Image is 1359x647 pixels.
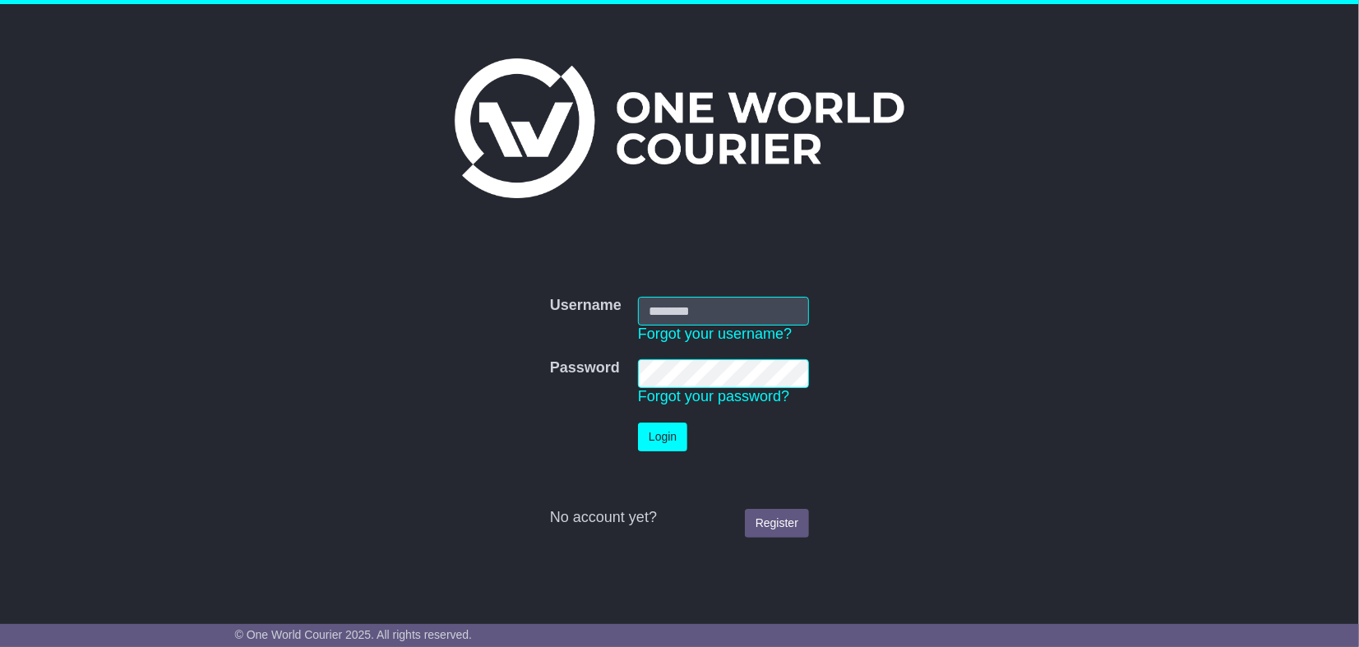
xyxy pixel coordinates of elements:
div: No account yet? [550,509,809,527]
a: Forgot your password? [638,388,789,404]
span: © One World Courier 2025. All rights reserved. [235,628,473,641]
label: Username [550,297,622,315]
img: One World [455,58,904,198]
a: Register [745,509,809,538]
label: Password [550,359,620,377]
a: Forgot your username? [638,326,792,342]
button: Login [638,423,687,451]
